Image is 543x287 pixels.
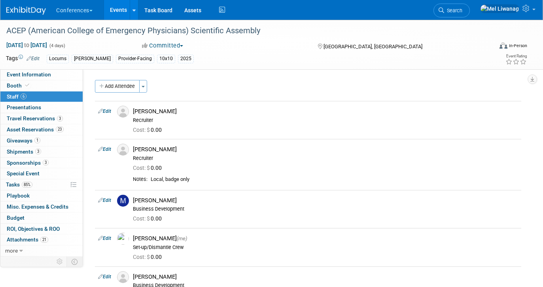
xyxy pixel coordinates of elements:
div: 10x10 [157,55,175,63]
a: Tasks85% [0,179,83,190]
img: Mel Liwanag [480,4,519,13]
span: Search [444,8,462,13]
span: 0.00 [133,215,165,222]
div: Locums [47,55,69,63]
div: [PERSON_NAME] [133,273,518,281]
a: more [0,245,83,256]
i: Booth reservation complete [25,83,29,87]
span: 3 [35,148,41,154]
div: Set-up/Dismantle Crew [133,244,518,251]
span: 0.00 [133,165,165,171]
div: Business Development [133,206,518,212]
a: Giveaways1 [0,135,83,146]
img: Associate-Profile-5.png [117,106,129,118]
div: [PERSON_NAME] [133,197,518,204]
a: Playbook [0,190,83,201]
a: Presentations [0,102,83,113]
div: Local, badge only [151,176,518,183]
span: 85% [22,182,32,188]
img: ExhibitDay [6,7,46,15]
a: Asset Reservations23 [0,124,83,135]
span: Cost: $ [133,215,151,222]
span: 3 [57,116,63,122]
div: [PERSON_NAME] [72,55,113,63]
div: [PERSON_NAME] [133,108,518,115]
span: Event Information [7,71,51,78]
span: Booth [7,82,31,89]
span: 3 [43,160,49,165]
a: Edit [98,198,111,203]
a: Search [433,4,470,17]
a: Edit [98,274,111,279]
div: Notes: [133,176,148,182]
span: Misc. Expenses & Credits [7,203,68,210]
a: ROI, Objectives & ROO [0,224,83,234]
span: Special Event [7,170,40,177]
span: Presentations [7,104,41,110]
td: Toggle Event Tabs [67,257,83,267]
span: 1 [34,137,40,143]
div: [PERSON_NAME] [133,146,518,153]
span: Attachments [7,236,48,243]
span: more [5,247,18,254]
td: Tags [6,54,40,63]
div: [PERSON_NAME] [133,235,518,242]
div: 2025 [178,55,194,63]
td: Personalize Event Tab Strip [53,257,67,267]
a: Edit [26,56,40,61]
div: Recruiter [133,117,518,124]
span: [DATE] [DATE] [6,42,47,49]
span: 0.00 [133,254,165,260]
div: In-Person [509,43,527,49]
span: Cost: $ [133,254,151,260]
span: Staff [7,93,26,100]
span: Asset Reservations [7,126,64,133]
span: Cost: $ [133,127,151,133]
span: Travel Reservations [7,115,63,122]
a: Staff6 [0,91,83,102]
a: Special Event [0,168,83,179]
span: 0.00 [133,127,165,133]
a: Travel Reservations3 [0,113,83,124]
a: Misc. Expenses & Credits [0,201,83,212]
span: Sponsorships [7,160,49,166]
a: Event Information [0,69,83,80]
a: Budget [0,213,83,223]
a: Attachments21 [0,234,83,245]
span: Tasks [6,181,32,188]
span: Budget [7,215,25,221]
span: (me) [177,236,187,241]
img: M.jpg [117,195,129,207]
a: Edit [98,146,111,152]
span: Cost: $ [133,165,151,171]
img: Associate-Profile-5.png [117,271,129,283]
span: 21 [40,237,48,243]
img: Format-Inperson.png [499,42,507,49]
img: Associate-Profile-5.png [117,144,129,156]
a: Edit [98,108,111,114]
span: Shipments [7,148,41,155]
span: (4 days) [49,43,65,48]
div: Recruiter [133,155,518,162]
span: 6 [21,93,26,99]
button: Add Attendee [95,80,140,93]
a: Edit [98,236,111,241]
a: Shipments3 [0,146,83,157]
span: ROI, Objectives & ROO [7,226,60,232]
button: Committed [139,42,186,50]
span: Playbook [7,192,30,199]
span: to [23,42,30,48]
div: Event Format [450,41,527,53]
span: [GEOGRAPHIC_DATA], [GEOGRAPHIC_DATA] [324,44,422,49]
div: Provider-Facing [116,55,154,63]
span: 23 [56,126,64,132]
a: Booth [0,80,83,91]
div: Event Rating [505,54,527,58]
div: ACEP (American College of Emergency Physicians) Scientific Assembly [4,24,483,38]
span: Giveaways [7,137,40,144]
a: Sponsorships3 [0,158,83,168]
